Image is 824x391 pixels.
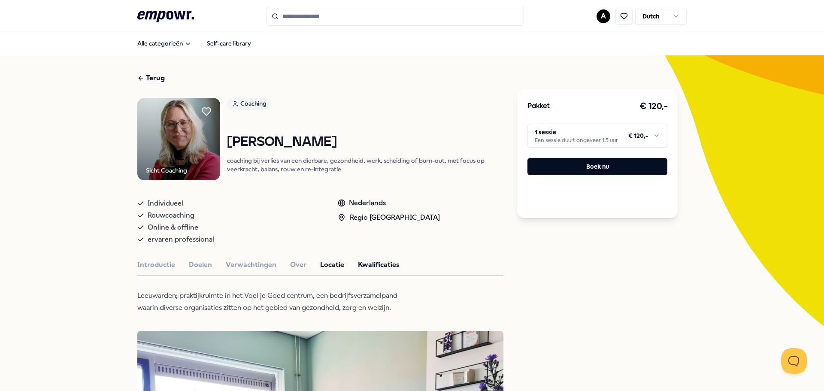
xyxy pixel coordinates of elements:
h3: € 120,- [639,100,668,113]
input: Search for products, categories or subcategories [267,7,524,26]
button: Alle categorieën [130,35,198,52]
a: Coaching [227,98,504,113]
img: Product Image [137,98,220,181]
div: Nederlands [338,197,440,209]
h3: Pakket [527,101,550,112]
div: Coaching [227,98,271,110]
p: Leeuwarden; praktijkruimte in het Voel je Goed centrum, een bedrijfsverzamelpand waarin diverse o... [137,290,416,314]
button: Introductie [137,259,175,270]
div: Sicht Coaching [146,166,187,175]
span: ervaren professional [148,233,214,246]
iframe: Help Scout Beacon - Open [781,348,807,374]
span: Individueel [148,197,183,209]
a: Self-care library [200,35,258,52]
button: Doelen [189,259,212,270]
span: Rouwcoaching [148,209,194,221]
button: Boek nu [527,158,667,175]
button: Verwachtingen [226,259,276,270]
p: coaching bij verlies van een dierbare, gezondheid, werk, scheiding of burn-out, met focus op veer... [227,156,504,173]
button: Locatie [320,259,344,270]
span: Online & offline [148,221,198,233]
button: A [597,9,610,23]
button: Kwalificaties [358,259,400,270]
nav: Main [130,35,258,52]
div: Regio [GEOGRAPHIC_DATA] [338,212,440,223]
button: Over [290,259,306,270]
h1: [PERSON_NAME] [227,135,504,150]
div: Terug [137,73,165,84]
